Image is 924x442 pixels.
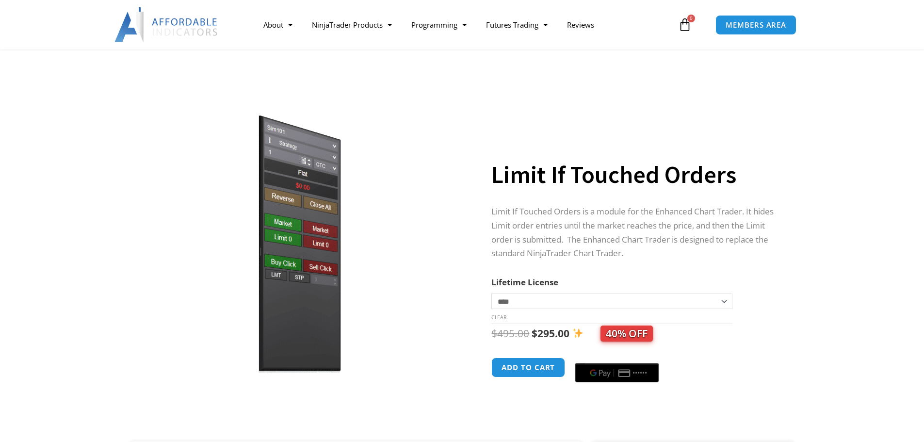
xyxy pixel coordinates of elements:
bdi: 295.00 [532,327,569,340]
span: 40% OFF [600,326,653,342]
iframe: Secure express checkout frame [573,356,661,357]
label: Lifetime License [491,277,558,288]
a: MEMBERS AREA [715,15,796,35]
a: Futures Trading [476,14,557,36]
a: Reviews [557,14,604,36]
span: 0 [687,15,695,22]
a: Programming [402,14,476,36]
button: Buy with GPay [575,363,659,382]
a: 0 [664,11,706,39]
span: $ [532,327,537,340]
text: •••••• [633,370,648,377]
span: MEMBERS AREA [726,21,786,29]
img: BasicTools [144,110,455,378]
span: $ [491,327,497,340]
img: LogoAI | Affordable Indicators – NinjaTrader [114,7,219,42]
p: Limit If Touched Orders is a module for the Enhanced Chart Trader. It hides Limit order entries u... [491,205,775,261]
a: NinjaTrader Products [302,14,402,36]
nav: Menu [254,14,676,36]
button: Add to cart [491,358,565,377]
a: About [254,14,302,36]
h1: Limit If Touched Orders [491,158,775,192]
bdi: 495.00 [491,327,529,340]
a: Clear options [491,314,506,321]
img: ✨ [573,328,583,338]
